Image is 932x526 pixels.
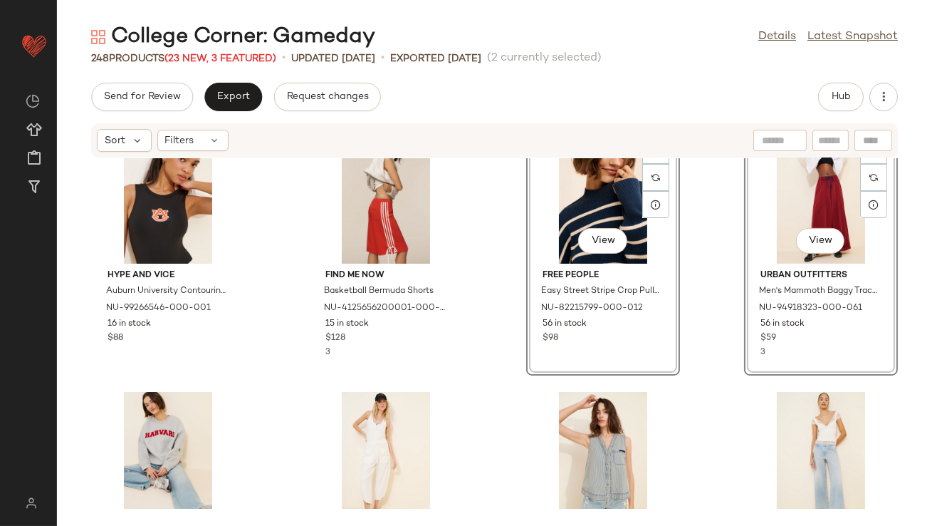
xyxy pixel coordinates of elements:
img: 94255056_092_b [749,392,893,525]
span: NU-4125656200001-000-060 [324,302,445,315]
a: Latest Snapshot [807,29,898,46]
span: Request changes [286,91,369,103]
button: Request changes [274,83,381,111]
span: Hype and Vice [108,269,229,282]
span: NU-82215799-000-012 [541,302,643,315]
span: $128 [325,332,345,345]
span: Easy Street Stripe Crop Pullover Sweater [541,285,662,298]
div: College Corner: Gameday [91,23,375,51]
p: updated [DATE] [291,51,375,66]
img: svg%3e [869,173,878,182]
span: (2 currently selected) [487,50,602,67]
div: Products [91,51,276,66]
img: 87966560_010_b3 [314,392,458,525]
span: 16 in stock [108,318,151,331]
img: svg%3e [17,497,45,509]
span: $88 [108,332,123,345]
span: 3 [325,348,330,357]
span: NU-94918323-000-061 [759,302,862,315]
span: Export [216,91,250,103]
span: Basketball Bermuda Shorts [324,285,434,298]
button: View [796,228,844,254]
span: • [282,50,286,67]
img: 89275192_106_b [531,392,675,525]
span: 248 [91,53,109,64]
span: Send for Review [103,91,181,103]
span: NU-99266546-000-001 [106,302,211,315]
span: • [381,50,384,67]
button: Send for Review [91,83,193,111]
img: svg%3e [91,30,105,44]
button: View [578,228,627,254]
img: heart_red.DM2ytmEG.svg [20,31,48,60]
span: 15 in stock [325,318,369,331]
span: (23 New, 3 Featured) [164,53,276,64]
p: Exported [DATE] [390,51,481,66]
span: Hub [831,91,851,103]
img: svg%3e [651,173,660,182]
span: Sort [105,133,125,148]
button: Export [204,83,262,111]
a: Details [758,29,796,46]
span: Men's Mammoth Baggy Track Pants [759,285,880,298]
span: Filters [165,133,194,148]
span: View [808,235,832,247]
button: Hub [818,83,864,111]
img: svg%3e [26,94,40,108]
img: 99267122_004_b [96,392,240,525]
span: View [590,235,614,247]
span: Auburn University Contouring Bodysuit [106,285,227,298]
span: Find Me Now [325,269,446,282]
